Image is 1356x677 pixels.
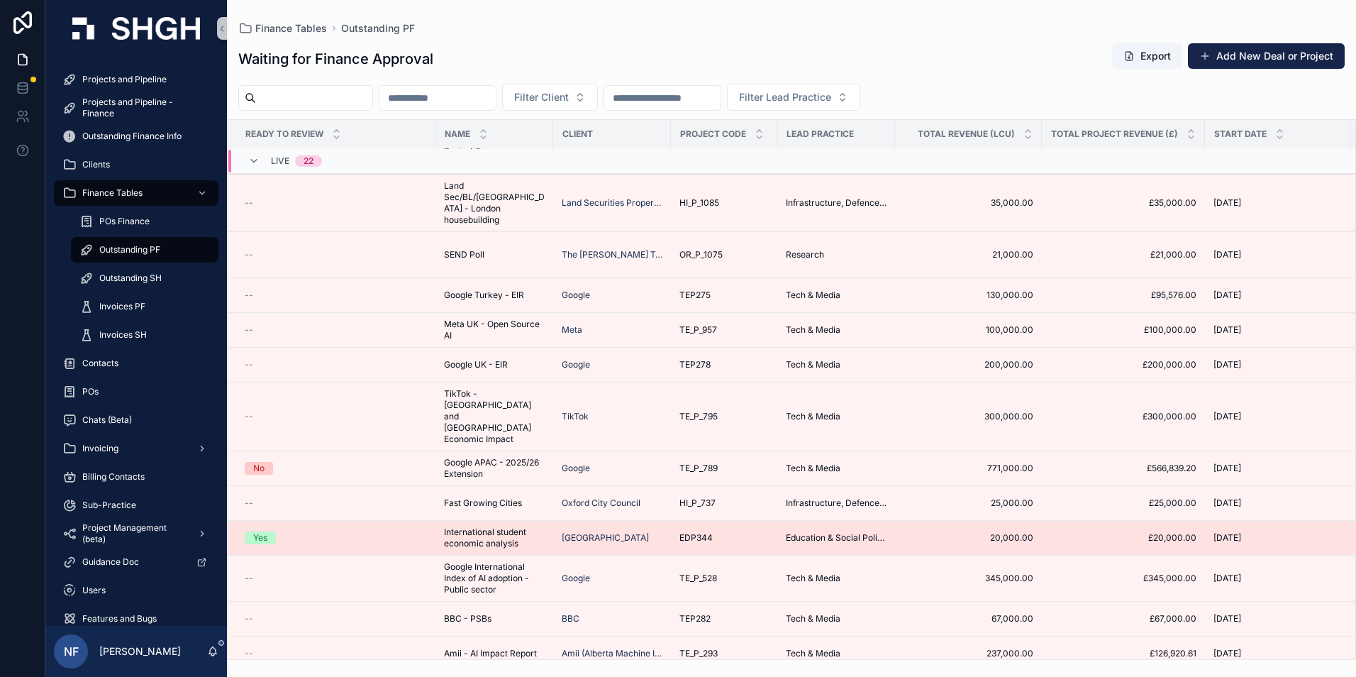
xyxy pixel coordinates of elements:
[245,249,253,260] span: --
[245,613,427,624] a: --
[82,443,118,454] span: Invoicing
[71,265,218,291] a: Outstanding SH
[1050,249,1196,260] a: £21,000.00
[1213,532,1343,544] a: [DATE]
[1213,197,1241,209] span: [DATE]
[562,573,662,584] a: Google
[444,648,545,659] a: Amii - AI Impact Report
[245,497,253,509] span: --
[444,319,545,341] span: Meta UK - Open Source AI
[99,644,181,659] p: [PERSON_NAME]
[562,249,662,260] a: The [PERSON_NAME] Trust
[1213,613,1343,624] a: [DATE]
[679,573,717,584] span: TE_P_528
[904,613,1033,624] a: 67,000.00
[786,324,840,336] span: Tech & Media
[82,159,110,170] span: Clients
[444,613,545,624] a: BBC - PSBs
[238,49,433,69] h1: Waiting for Finance Approval
[562,324,582,336] a: Meta
[245,324,253,336] span: --
[679,497,716,509] span: HI_P_737
[245,613,253,624] span: --
[562,613,662,624] a: BBC
[245,411,253,422] span: --
[786,359,840,370] span: Tech & Media
[679,613,769,624] a: TEP282
[54,492,218,518] a: Sub-Practice
[786,197,887,209] span: Infrastructure, Defence, Industrial, Transport
[786,290,840,301] span: Tech & Media
[727,84,860,111] button: Select Button
[786,648,840,659] span: Tech & Media
[1213,324,1343,336] a: [DATE]
[562,197,662,209] a: Land Securities Properties Ltd
[82,74,167,85] span: Projects and Pipeline
[904,648,1033,659] span: 237,000.00
[562,532,649,544] a: [GEOGRAPHIC_DATA]
[786,573,840,584] span: Tech & Media
[786,497,887,509] a: Infrastructure, Defence, Industrial, Transport
[54,123,218,149] a: Outstanding Finance Info
[904,463,1033,474] a: 771,000.00
[786,249,887,260] a: Research
[1213,463,1343,474] a: [DATE]
[679,197,769,209] a: HI_P_1085
[562,463,590,474] a: Google
[82,556,139,568] span: Guidance Doc
[1213,359,1343,370] a: [DATE]
[1050,197,1196,209] a: £35,000.00
[1213,290,1241,301] span: [DATE]
[1213,497,1343,509] a: [DATE]
[562,463,662,474] a: Google
[1050,411,1196,422] a: £300,000.00
[54,549,218,575] a: Guidance Doc
[786,573,887,584] a: Tech & Media
[1213,197,1343,209] a: [DATE]
[54,521,218,546] a: Project Management (beta)
[679,497,769,509] a: HI_P_737
[679,411,769,422] a: TE_P_795
[54,95,218,121] a: Projects and Pipeline - Finance
[904,359,1033,370] a: 200,000.00
[444,497,545,509] a: Fast Growing Cities
[679,573,769,584] a: TE_P_528
[918,128,1015,140] span: Total Revenue (LCU)
[54,152,218,177] a: Clients
[1050,324,1196,336] a: £100,000.00
[444,180,545,226] span: Land Sec/BL/[GEOGRAPHIC_DATA] - London housebuilding
[786,613,887,624] a: Tech & Media
[1213,249,1241,260] span: [DATE]
[679,359,711,370] span: TEP278
[444,457,545,480] a: Google APAC - 2025/26 Extension
[1213,573,1241,584] span: [DATE]
[54,67,218,92] a: Projects and Pipeline
[904,497,1033,509] a: 25,000.00
[904,411,1033,422] span: 300,000.00
[679,249,769,260] a: OR_P_1075
[82,522,186,545] span: Project Management (beta)
[904,532,1033,544] a: 20,000.00
[904,324,1033,336] a: 100,000.00
[562,648,662,659] a: Amii (Alberta Machine Intelligence Institute)
[786,613,840,624] span: Tech & Media
[562,497,640,509] span: Oxford City Council
[245,532,427,544] a: Yes
[786,463,887,474] a: Tech & Media
[562,290,590,301] span: Google
[680,128,746,140] span: Project Code
[99,301,145,312] span: Invoices PF
[1213,648,1241,659] span: [DATE]
[82,471,145,483] span: Billing Contacts
[245,462,427,475] a: No
[82,585,106,596] span: Users
[245,128,323,140] span: Ready to Review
